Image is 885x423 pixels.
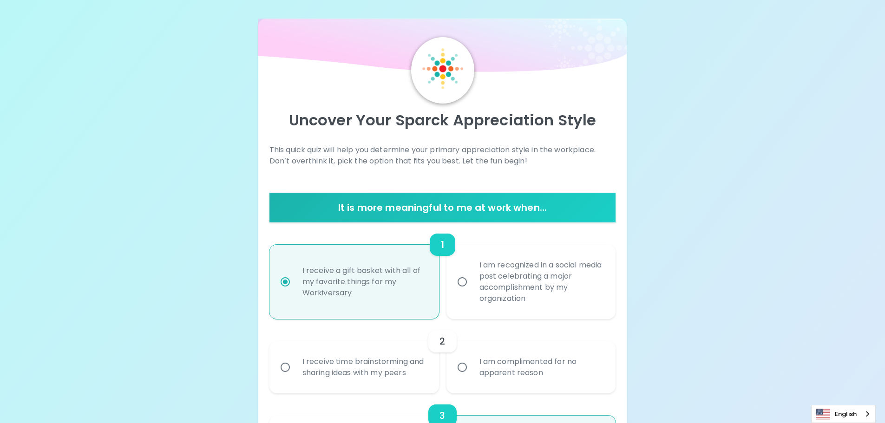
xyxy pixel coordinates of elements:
[269,144,616,167] p: This quick quiz will help you determine your primary appreciation style in the workplace. Don’t o...
[269,319,616,393] div: choice-group-check
[472,345,611,390] div: I am complimented for no apparent reason
[269,111,616,130] p: Uncover Your Sparck Appreciation Style
[295,345,434,390] div: I receive time brainstorming and sharing ideas with my peers
[439,334,445,349] h6: 2
[269,222,616,319] div: choice-group-check
[811,405,876,423] div: Language
[472,248,611,315] div: I am recognized in a social media post celebrating a major accomplishment by my organization
[422,48,463,89] img: Sparck Logo
[295,254,434,310] div: I receive a gift basket with all of my favorite things for my Workiversary
[258,19,627,77] img: wave
[439,408,445,423] h6: 3
[812,405,875,423] a: English
[811,405,876,423] aside: Language selected: English
[441,237,444,252] h6: 1
[273,200,612,215] h6: It is more meaningful to me at work when...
